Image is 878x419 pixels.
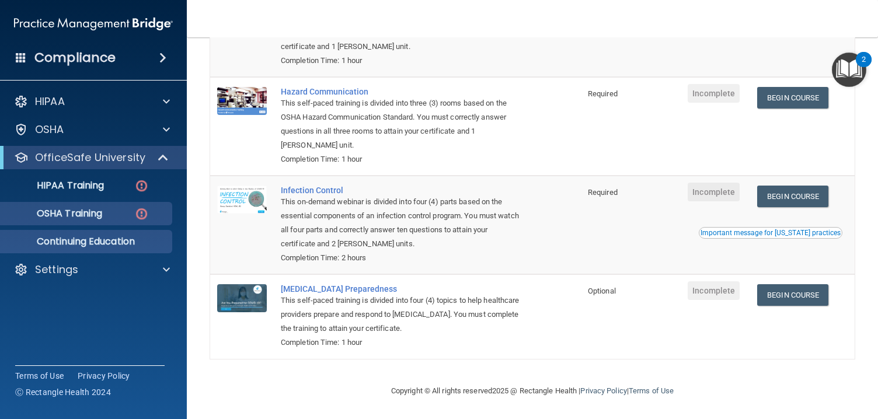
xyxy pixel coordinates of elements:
[281,152,522,166] div: Completion Time: 1 hour
[757,186,828,207] a: Begin Course
[688,84,740,103] span: Incomplete
[14,263,170,277] a: Settings
[15,386,111,398] span: Ⓒ Rectangle Health 2024
[588,89,618,98] span: Required
[281,186,522,195] a: Infection Control
[35,151,145,165] p: OfficeSafe University
[588,287,616,295] span: Optional
[629,386,674,395] a: Terms of Use
[862,60,866,75] div: 2
[757,87,828,109] a: Begin Course
[757,284,828,306] a: Begin Course
[134,179,149,193] img: danger-circle.6113f641.png
[35,95,65,109] p: HIPAA
[281,87,522,96] a: Hazard Communication
[688,281,740,300] span: Incomplete
[701,229,841,236] div: Important message for [US_STATE] practices
[281,336,522,350] div: Completion Time: 1 hour
[15,370,64,382] a: Terms of Use
[281,96,522,152] div: This self-paced training is divided into three (3) rooms based on the OSHA Hazard Communication S...
[688,183,740,201] span: Incomplete
[34,50,116,66] h4: Compliance
[8,236,167,247] p: Continuing Education
[14,12,173,36] img: PMB logo
[14,151,169,165] a: OfficeSafe University
[281,54,522,68] div: Completion Time: 1 hour
[281,251,522,265] div: Completion Time: 2 hours
[14,123,170,137] a: OSHA
[281,294,522,336] div: This self-paced training is divided into four (4) topics to help healthcare providers prepare and...
[134,207,149,221] img: danger-circle.6113f641.png
[676,349,864,396] iframe: Drift Widget Chat Controller
[699,227,842,239] button: Read this if you are a dental practitioner in the state of CA
[281,195,522,251] div: This on-demand webinar is divided into four (4) parts based on the essential components of an inf...
[580,386,626,395] a: Privacy Policy
[35,263,78,277] p: Settings
[832,53,866,87] button: Open Resource Center, 2 new notifications
[319,372,745,410] div: Copyright © All rights reserved 2025 @ Rectangle Health | |
[14,95,170,109] a: HIPAA
[78,370,130,382] a: Privacy Policy
[35,123,64,137] p: OSHA
[281,284,522,294] a: [MEDICAL_DATA] Preparedness
[8,180,104,191] p: HIPAA Training
[8,208,102,219] p: OSHA Training
[588,188,618,197] span: Required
